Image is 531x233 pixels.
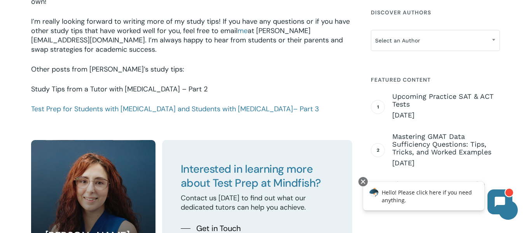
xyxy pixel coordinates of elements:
iframe: Chatbot [355,175,520,222]
span: [DATE] [392,110,500,120]
a: me [238,26,248,35]
p: Other posts from [PERSON_NAME]’s study tips: [31,65,352,84]
span: – Part 3 [293,104,319,114]
a: Test Prep for Students with [MEDICAL_DATA] and Students with [MEDICAL_DATA]– Part 3 [31,104,319,114]
h4: Featured Content [371,73,500,87]
span: Upcoming Practice SAT & ACT Tests [392,93,500,108]
p: Contact us [DATE] to find out what our dedicated tutors can help you achieve. [181,193,334,212]
span: Interested in learning more about Test Prep at Mindfish? [181,162,321,190]
span: Select an Author [371,30,500,51]
span: I’m really looking forward to writing more of my study tips! If you have any questions or if you ... [31,17,350,35]
h4: Discover Authors [371,5,500,19]
a: Study Tips from a Tutor with [MEDICAL_DATA] – Part 2 [31,84,208,94]
span: Select an Author [371,32,500,49]
a: Mastering GMAT Data Sufficiency Questions: Tips, Tricks, and Worked Examples [DATE] [392,133,500,168]
span: Mastering GMAT Data Sufficiency Questions: Tips, Tricks, and Worked Examples [392,133,500,156]
span: [DATE] [392,158,500,168]
span: at [PERSON_NAME][EMAIL_ADDRESS][DOMAIN_NAME]. I’m always happy to hear from students or their par... [31,26,343,54]
a: Upcoming Practice SAT & ACT Tests [DATE] [392,93,500,120]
